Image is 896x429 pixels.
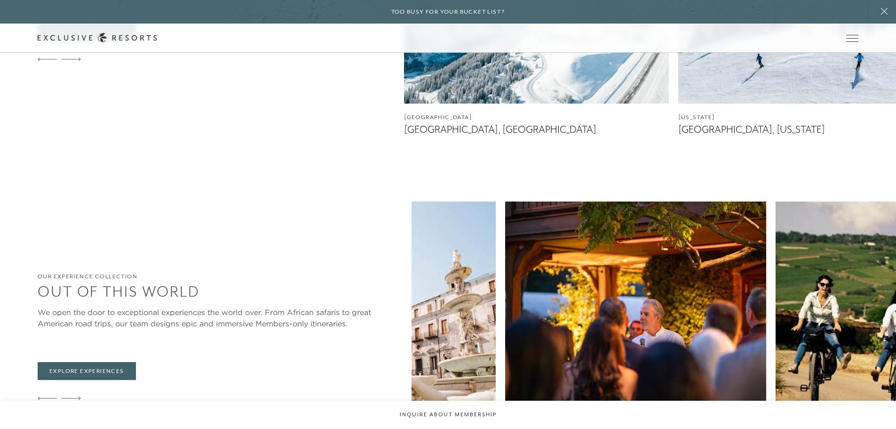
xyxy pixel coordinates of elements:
button: Open navigation [846,35,858,41]
div: We open the door to exceptional experiences the world over. From African safaris to great America... [38,307,402,329]
a: Explore Experiences [38,362,136,380]
h6: Too busy for your bucket list? [391,8,505,16]
h6: Our Experience Collection [38,272,402,281]
figcaption: [GEOGRAPHIC_DATA], [GEOGRAPHIC_DATA] [404,124,669,136]
figcaption: [GEOGRAPHIC_DATA] [404,113,669,122]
